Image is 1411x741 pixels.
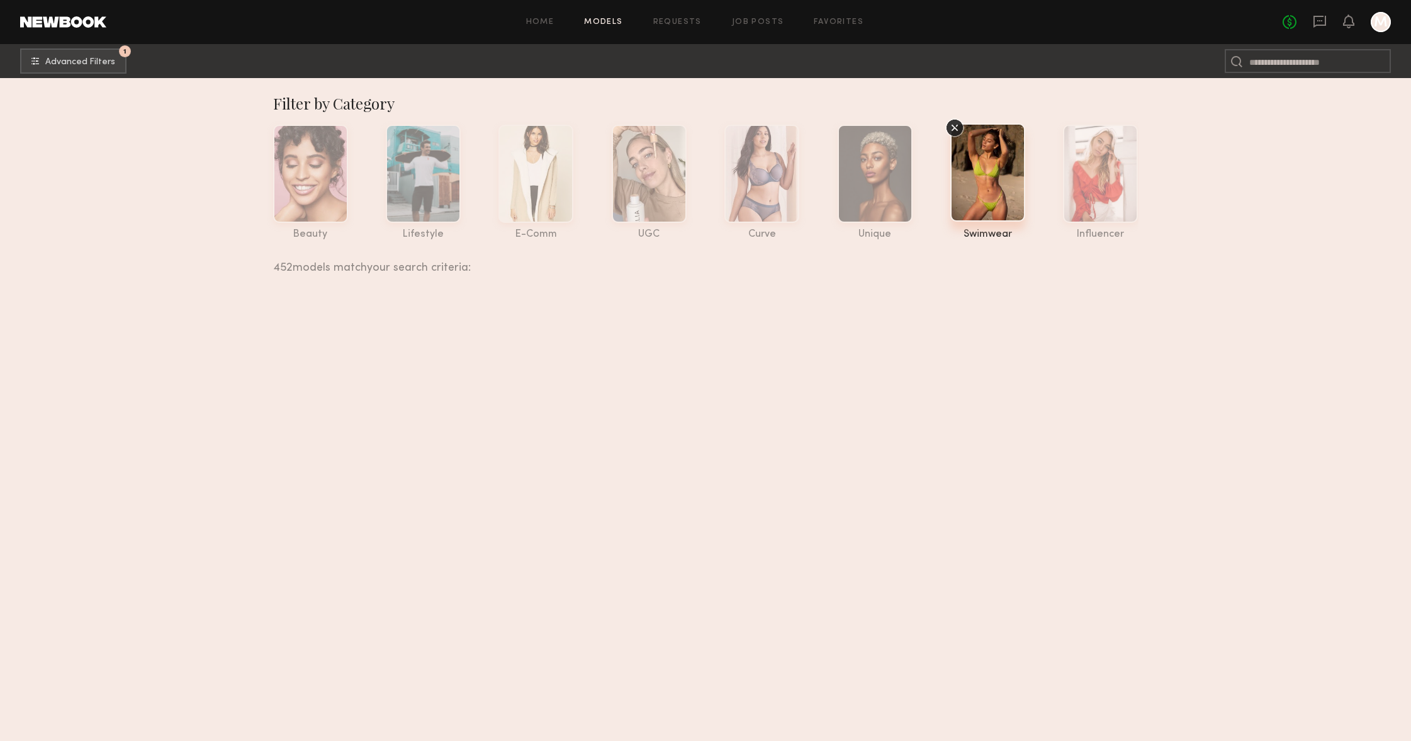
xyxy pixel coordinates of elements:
[814,18,863,26] a: Favorites
[1063,229,1138,240] div: influencer
[526,18,554,26] a: Home
[838,229,913,240] div: unique
[273,247,1128,274] div: 452 models match your search criteria:
[498,229,573,240] div: e-comm
[724,229,799,240] div: curve
[45,58,115,67] span: Advanced Filters
[732,18,784,26] a: Job Posts
[20,48,126,74] button: 1Advanced Filters
[273,229,348,240] div: beauty
[1371,12,1391,32] a: M
[612,229,687,240] div: UGC
[950,229,1025,240] div: swimwear
[273,93,1138,113] div: Filter by Category
[386,229,461,240] div: lifestyle
[123,48,126,54] span: 1
[584,18,622,26] a: Models
[653,18,702,26] a: Requests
